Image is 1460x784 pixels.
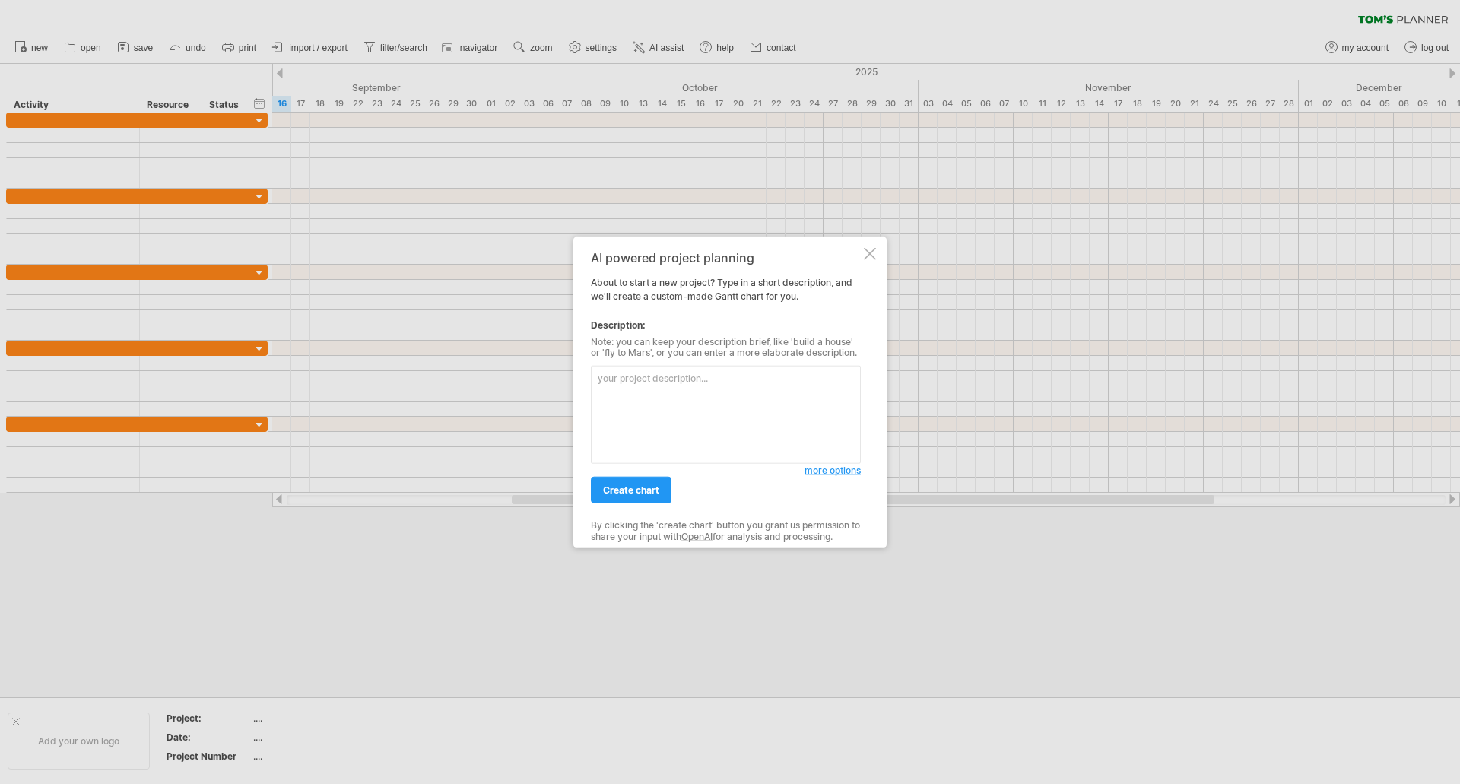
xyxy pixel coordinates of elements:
div: Description: [591,318,861,332]
a: create chart [591,477,671,503]
a: more options [805,464,861,478]
a: OpenAI [681,530,713,541]
div: About to start a new project? Type in a short description, and we'll create a custom-made Gantt c... [591,250,861,534]
span: create chart [603,484,659,496]
div: By clicking the 'create chart' button you grant us permission to share your input with for analys... [591,520,861,542]
span: more options [805,465,861,476]
div: AI powered project planning [591,250,861,264]
div: Note: you can keep your description brief, like 'build a house' or 'fly to Mars', or you can ente... [591,336,861,358]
